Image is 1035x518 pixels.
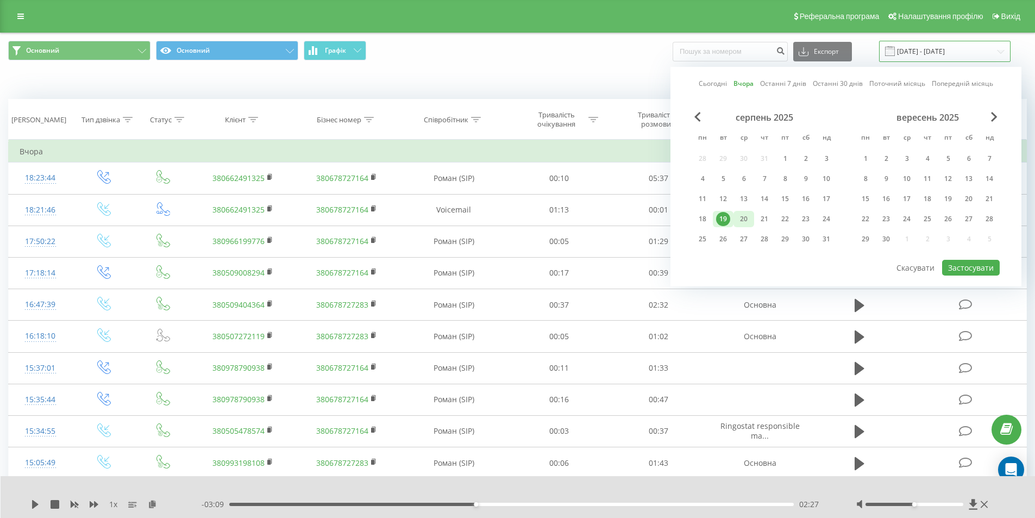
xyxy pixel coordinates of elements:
div: 23 [879,212,893,226]
td: Основна [708,321,811,352]
a: 380662491325 [212,173,265,183]
div: 5 [716,172,730,186]
div: 17:18:14 [20,263,61,284]
div: 3 [819,152,833,166]
div: 18 [920,192,934,206]
div: 1 [778,152,792,166]
a: 380993198108 [212,458,265,468]
div: 16 [799,192,813,206]
div: ср 3 вер 2025 р. [896,151,917,167]
div: вт 2 вер 2025 р. [876,151,896,167]
div: 10 [900,172,914,186]
div: пт 22 серп 2025 р. [775,211,795,227]
span: Реферальна програма [800,12,880,21]
a: 380662491325 [212,204,265,215]
div: ср 17 вер 2025 р. [896,191,917,207]
a: 380678727283 [316,331,368,341]
td: 01:13 [510,194,609,226]
td: 00:17 [510,257,609,289]
div: сб 27 вер 2025 р. [958,211,979,227]
div: вт 9 вер 2025 р. [876,171,896,187]
div: чт 25 вер 2025 р. [917,211,938,227]
div: Співробітник [424,115,468,124]
abbr: субота [798,130,814,147]
a: 380507272119 [212,331,265,341]
div: чт 28 серп 2025 р. [754,231,775,247]
div: Тривалість очікування [528,110,586,129]
div: ср 13 серп 2025 р. [733,191,754,207]
div: 27 [737,232,751,246]
td: 00:39 [609,257,708,289]
div: 17 [819,192,833,206]
div: вт 30 вер 2025 р. [876,231,896,247]
td: 00:10 [510,163,609,194]
a: 380678727164 [316,204,368,215]
abbr: субота [961,130,977,147]
abbr: вівторок [715,130,731,147]
div: 14 [982,172,996,186]
span: Previous Month [694,112,701,122]
div: 19 [716,212,730,226]
a: Останні 30 днів [813,78,863,89]
div: пт 26 вер 2025 р. [938,211,958,227]
td: Основна [708,289,811,321]
span: Ringostat responsible ma... [720,421,800,441]
div: 15:05:49 [20,452,61,473]
div: пн 18 серп 2025 р. [692,211,713,227]
td: 01:33 [609,352,708,384]
abbr: середа [736,130,752,147]
div: 13 [737,192,751,206]
td: 00:01 [609,194,708,226]
a: 380678727164 [316,173,368,183]
button: Графік [304,41,366,60]
div: 16:18:10 [20,326,61,347]
abbr: понеділок [694,130,711,147]
a: 380978790938 [212,394,265,404]
td: Основна [708,447,811,479]
td: 00:03 [510,415,609,447]
div: ср 10 вер 2025 р. [896,171,917,187]
div: 28 [757,232,771,246]
td: 00:11 [510,352,609,384]
div: чт 11 вер 2025 р. [917,171,938,187]
div: пт 19 вер 2025 р. [938,191,958,207]
div: 30 [799,232,813,246]
a: Поточний місяць [869,78,925,89]
td: Вчора [9,141,1027,163]
a: 380678727283 [316,299,368,310]
div: пт 1 серп 2025 р. [775,151,795,167]
td: 00:06 [510,447,609,479]
div: сб 6 вер 2025 р. [958,151,979,167]
div: 17:50:22 [20,231,61,252]
div: 6 [962,152,976,166]
td: Роман (SIP) [398,163,510,194]
td: Роман (SIP) [398,257,510,289]
div: пт 12 вер 2025 р. [938,171,958,187]
div: 18:23:44 [20,167,61,189]
div: ср 24 вер 2025 р. [896,211,917,227]
td: Роман (SIP) [398,226,510,257]
input: Пошук за номером [673,42,788,61]
div: Open Intercom Messenger [998,457,1024,483]
div: пн 15 вер 2025 р. [855,191,876,207]
div: нд 3 серп 2025 р. [816,151,837,167]
div: чт 21 серп 2025 р. [754,211,775,227]
div: пн 8 вер 2025 р. [855,171,876,187]
div: чт 18 вер 2025 р. [917,191,938,207]
div: вт 26 серп 2025 р. [713,231,733,247]
td: Роман (SIP) [398,447,510,479]
div: 12 [941,172,955,186]
div: нд 31 серп 2025 р. [816,231,837,247]
abbr: неділя [981,130,998,147]
div: 17 [900,192,914,206]
div: пт 8 серп 2025 р. [775,171,795,187]
div: 16:47:39 [20,294,61,315]
div: сб 13 вер 2025 р. [958,171,979,187]
a: Сьогодні [699,78,727,89]
div: 21 [982,192,996,206]
button: Експорт [793,42,852,61]
div: вт 23 вер 2025 р. [876,211,896,227]
div: 15:34:55 [20,421,61,442]
span: - 03:09 [202,499,229,510]
td: 01:02 [609,321,708,352]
